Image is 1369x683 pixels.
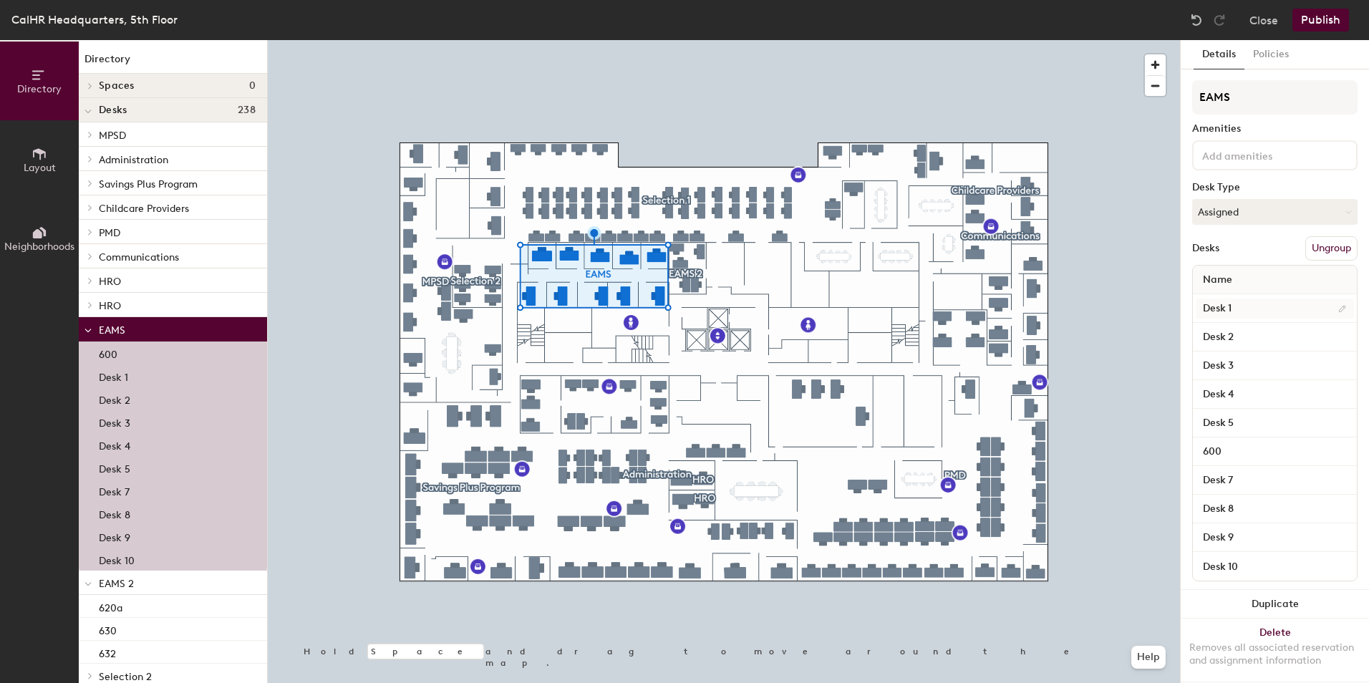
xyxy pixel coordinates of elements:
span: EAMS 2 [99,578,134,590]
span: Administration [99,154,168,166]
p: Desk 4 [99,436,130,452]
span: 238 [238,105,256,116]
span: MPSD [99,130,126,142]
h1: Directory [79,52,267,74]
span: Desks [99,105,127,116]
span: Spaces [99,80,135,92]
input: Unnamed desk [1196,327,1354,347]
input: Unnamed desk [1196,384,1354,405]
p: 620a [99,598,122,614]
span: Childcare Providers [99,203,189,215]
p: 630 [99,621,117,637]
p: Desk 3 [99,413,130,430]
button: Help [1131,646,1166,669]
span: Layout [24,162,56,174]
button: Publish [1292,9,1349,32]
span: Selection 2 [99,671,152,683]
button: Assigned [1192,199,1358,225]
input: Add amenities [1199,146,1328,163]
p: Desk 9 [99,528,130,544]
span: Directory [17,83,62,95]
div: Removes all associated reservation and assignment information [1189,641,1360,667]
p: 600 [99,344,117,361]
img: Redo [1212,13,1227,27]
input: Unnamed desk [1196,356,1354,376]
p: Desk 1 [99,367,128,384]
button: Duplicate [1181,590,1369,619]
div: Desks [1192,243,1219,254]
p: 632 [99,644,116,660]
span: Communications [99,251,179,263]
button: Close [1249,9,1278,32]
p: Desk 7 [99,482,130,498]
button: DeleteRemoves all associated reservation and assignment information [1181,619,1369,682]
p: Desk 8 [99,505,130,521]
span: HRO [99,276,121,288]
button: Policies [1244,40,1297,69]
input: Unnamed desk [1196,442,1354,462]
input: Unnamed desk [1196,528,1354,548]
input: Unnamed desk [1196,470,1354,490]
input: Unnamed desk [1196,499,1354,519]
p: Desk 2 [99,390,130,407]
span: PMD [99,227,120,239]
span: Savings Plus Program [99,178,198,190]
span: 0 [249,80,256,92]
span: EAMS [99,324,125,336]
div: Amenities [1192,123,1358,135]
span: Name [1196,267,1239,293]
div: CalHR Headquarters, 5th Floor [11,11,178,29]
span: Neighborhoods [4,241,74,253]
div: Desk Type [1192,182,1358,193]
input: Unnamed desk [1196,556,1354,576]
button: Details [1194,40,1244,69]
p: Desk 10 [99,551,135,567]
span: HRO [99,300,121,312]
input: Unnamed desk [1196,299,1354,319]
input: Unnamed desk [1196,413,1354,433]
p: Desk 5 [99,459,130,475]
button: Ungroup [1305,236,1358,261]
img: Undo [1189,13,1204,27]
